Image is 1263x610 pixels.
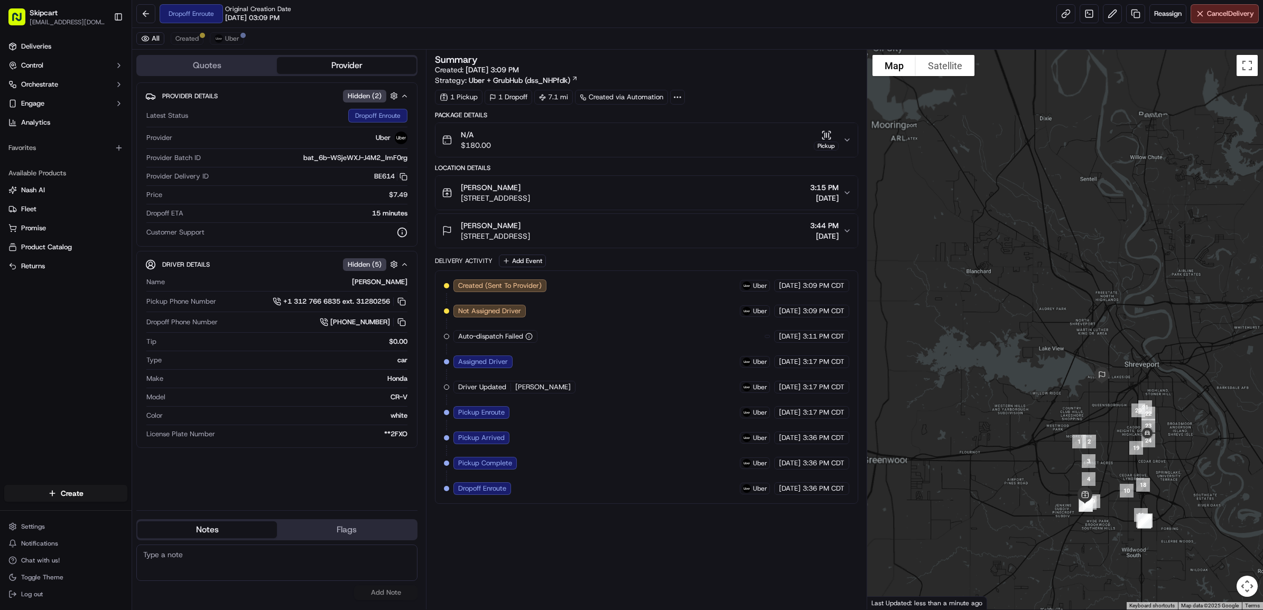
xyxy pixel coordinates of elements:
[146,337,156,346] span: Tip
[779,332,801,341] span: [DATE]
[166,355,407,365] div: car
[779,306,801,316] span: [DATE]
[1130,504,1152,526] div: 11
[8,261,123,271] a: Returns
[1078,430,1100,453] div: 2
[348,260,382,269] span: Hidden ( 5 )
[779,281,801,290] span: [DATE]
[870,596,905,609] img: Google
[870,596,905,609] a: Open this area in Google Maps (opens a new window)
[1191,4,1259,23] button: CancelDelivery
[30,18,105,26] span: [EMAIL_ADDRESS][DOMAIN_NAME]
[4,519,127,534] button: Settings
[803,382,844,392] span: 3:17 PM CDT
[753,459,767,467] span: Uber
[814,142,839,151] div: Pickup
[162,92,218,100] span: Provider Details
[803,332,844,341] span: 3:11 PM CDT
[1116,480,1138,502] div: 10
[4,258,127,275] button: Returns
[803,458,844,468] span: 3:36 PM CDT
[803,408,844,417] span: 3:17 PM CDT
[1082,490,1104,512] div: 9
[499,255,546,267] button: Add Event
[8,185,123,195] a: Nash AI
[435,55,478,64] h3: Summary
[21,80,58,89] span: Orchestrate
[180,104,192,117] button: Start new chat
[435,123,858,157] button: N/A$180.00Pickup
[810,193,839,203] span: [DATE]
[169,277,407,287] div: [PERSON_NAME]
[8,223,123,233] a: Promise
[810,231,839,241] span: [DATE]
[343,89,401,102] button: Hidden (2)
[1135,509,1157,531] div: 16
[168,374,407,383] div: Honda
[11,42,192,59] p: Welcome 👋
[4,553,127,568] button: Chat with us!
[175,34,199,43] span: Created
[1132,510,1154,532] div: 17
[21,118,50,127] span: Analytics
[21,556,60,565] span: Chat with us!
[21,242,72,252] span: Product Catalog
[435,164,858,172] div: Location Details
[916,55,974,76] button: Show satellite imagery
[1078,450,1100,472] div: 3
[171,32,203,45] button: Created
[803,306,844,316] span: 3:09 PM CDT
[1137,402,1159,425] div: 22
[461,129,491,140] span: N/A
[137,521,277,538] button: Notes
[374,172,407,181] button: BE614
[575,90,668,105] a: Created via Automation
[395,132,407,144] img: uber-new-logo.jpeg
[273,296,407,307] button: +1 312 766 6835 ext. 31280256
[814,130,839,151] button: Pickup
[515,382,571,392] span: [PERSON_NAME]
[4,76,127,93] button: Orchestrate
[742,434,751,442] img: uber-new-logo.jpeg
[435,214,858,248] button: [PERSON_NAME][STREET_ADDRESS]3:44 PM[DATE]
[1125,437,1147,459] div: 19
[225,5,291,13] span: Original Creation Date
[330,317,390,327] span: [PHONE_NUMBER]
[30,7,58,18] button: Skipcart
[1149,4,1186,23] button: Reassign
[21,223,46,233] span: Promise
[4,4,109,30] button: Skipcart[EMAIL_ADDRESS][DOMAIN_NAME]
[753,484,767,493] span: Uber
[803,433,844,443] span: 3:36 PM CDT
[4,570,127,585] button: Toggle Theme
[485,90,532,105] div: 1 Dropoff
[89,154,98,163] div: 💻
[21,153,81,164] span: Knowledge Base
[1154,9,1182,18] span: Reassign
[4,57,127,74] button: Control
[146,133,172,143] span: Provider
[21,204,36,214] span: Fleet
[146,411,163,420] span: Color
[753,383,767,391] span: Uber
[225,34,239,43] span: Uber
[21,185,45,195] span: Nash AI
[215,34,223,43] img: uber-new-logo.jpeg
[146,297,216,306] span: Pickup Phone Number
[435,257,493,265] div: Delivery Activity
[146,277,165,287] span: Name
[145,256,408,273] button: Driver DetailsHidden (5)
[146,429,215,439] span: License Plate Number
[466,65,519,74] span: [DATE] 3:09 PM
[742,459,751,467] img: uber-new-logo.jpeg
[435,64,519,75] span: Created:
[435,90,482,105] div: 1 Pickup
[4,587,127,602] button: Log out
[1134,396,1156,418] div: 21
[136,32,164,45] button: All
[348,91,382,101] span: Hidden ( 2 )
[1068,430,1090,453] div: 1
[146,317,218,327] span: Dropoff Phone Number
[461,220,521,231] span: [PERSON_NAME]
